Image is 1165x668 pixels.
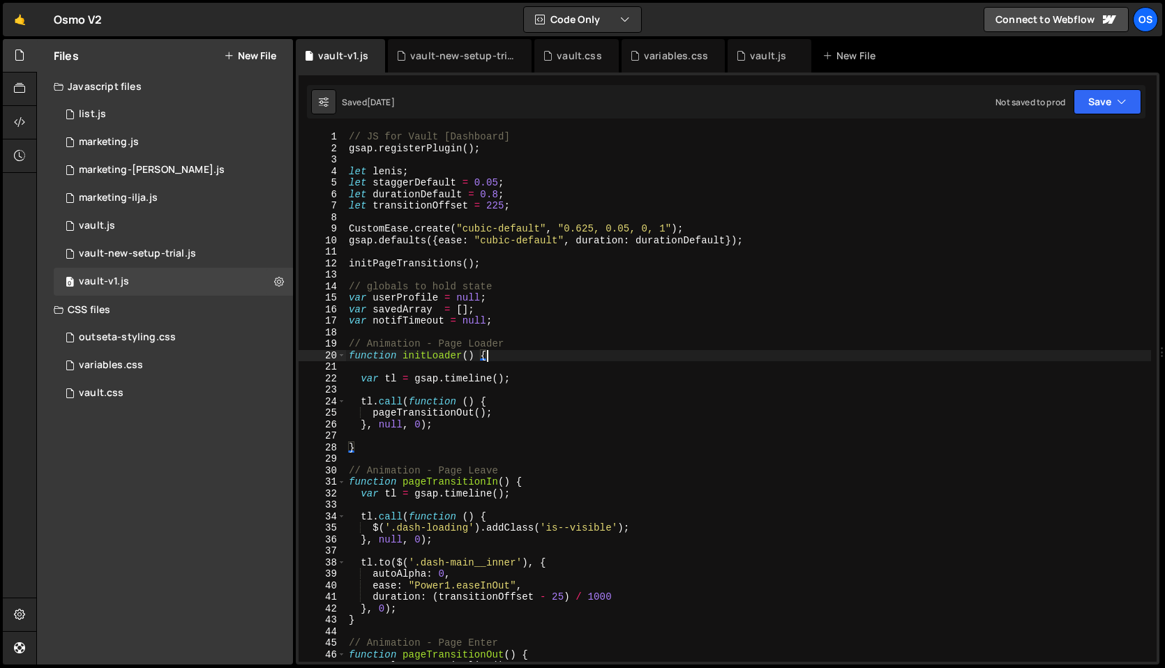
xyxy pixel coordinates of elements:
div: 14 [299,281,346,293]
div: 16596/45154.css [54,351,293,379]
div: 3 [299,154,346,166]
div: 4 [299,166,346,178]
div: 16596/45424.js [54,156,293,184]
div: 36 [299,534,346,546]
div: marketing-ilja.js [79,192,158,204]
div: marketing-[PERSON_NAME].js [79,164,225,176]
div: 16596/45151.js [54,100,293,128]
div: 20 [299,350,346,362]
div: 28 [299,442,346,454]
div: 5 [299,177,346,189]
div: 38 [299,557,346,569]
div: vault.css [557,49,601,63]
div: vault-v1.js [318,49,368,63]
div: 9 [299,223,346,235]
div: 44 [299,626,346,638]
a: Os [1133,7,1158,32]
span: 0 [66,278,74,289]
div: 15 [299,292,346,304]
div: 42 [299,603,346,615]
div: 12 [299,258,346,270]
div: CSS files [37,296,293,324]
div: 13 [299,269,346,281]
div: 6 [299,189,346,201]
div: variables.css [644,49,708,63]
div: 25 [299,407,346,419]
button: New File [224,50,276,61]
div: vault.css [79,387,123,400]
div: 43 [299,614,346,626]
div: Osmo V2 [54,11,102,28]
h2: Files [54,48,79,63]
div: Not saved to prod [995,96,1065,108]
button: Code Only [524,7,641,32]
div: 2 [299,143,346,155]
div: 39 [299,568,346,580]
div: 7 [299,200,346,212]
button: Save [1074,89,1141,114]
div: vault.js [79,220,115,232]
div: 16596/45133.js [54,212,293,240]
a: Connect to Webflow [984,7,1129,32]
a: 🤙 [3,3,37,36]
div: 29 [299,453,346,465]
div: 18 [299,327,346,339]
div: [DATE] [367,96,395,108]
div: 37 [299,545,346,557]
div: 17 [299,315,346,327]
div: 35 [299,522,346,534]
div: 11 [299,246,346,258]
div: vault-v1.js [79,275,129,288]
div: 16596/45423.js [54,184,293,212]
div: 16596/45422.js [54,128,293,156]
div: 23 [299,384,346,396]
div: 41 [299,591,346,603]
div: 19 [299,338,346,350]
div: marketing.js [79,136,139,149]
div: outseta-styling.css [79,331,176,344]
div: 45 [299,637,346,649]
div: 16596/45132.js [54,268,293,296]
div: 31 [299,476,346,488]
div: 27 [299,430,346,442]
div: 46 [299,649,346,661]
div: 24 [299,396,346,408]
div: vault.js [750,49,786,63]
div: 21 [299,361,346,373]
div: New File [822,49,881,63]
div: 16596/45156.css [54,324,293,351]
div: 34 [299,511,346,523]
div: variables.css [79,359,143,372]
div: 40 [299,580,346,592]
div: 1 [299,131,346,143]
div: vault-new-setup-trial.js [79,248,196,260]
div: 8 [299,212,346,224]
div: 22 [299,373,346,385]
div: 16 [299,304,346,316]
div: 32 [299,488,346,500]
div: 33 [299,499,346,511]
div: 16596/45152.js [54,240,293,268]
div: 30 [299,465,346,477]
div: 26 [299,419,346,431]
div: list.js [79,108,106,121]
div: 16596/45153.css [54,379,293,407]
div: Saved [342,96,395,108]
div: 10 [299,235,346,247]
div: Javascript files [37,73,293,100]
div: vault-new-setup-trial.js [410,49,515,63]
